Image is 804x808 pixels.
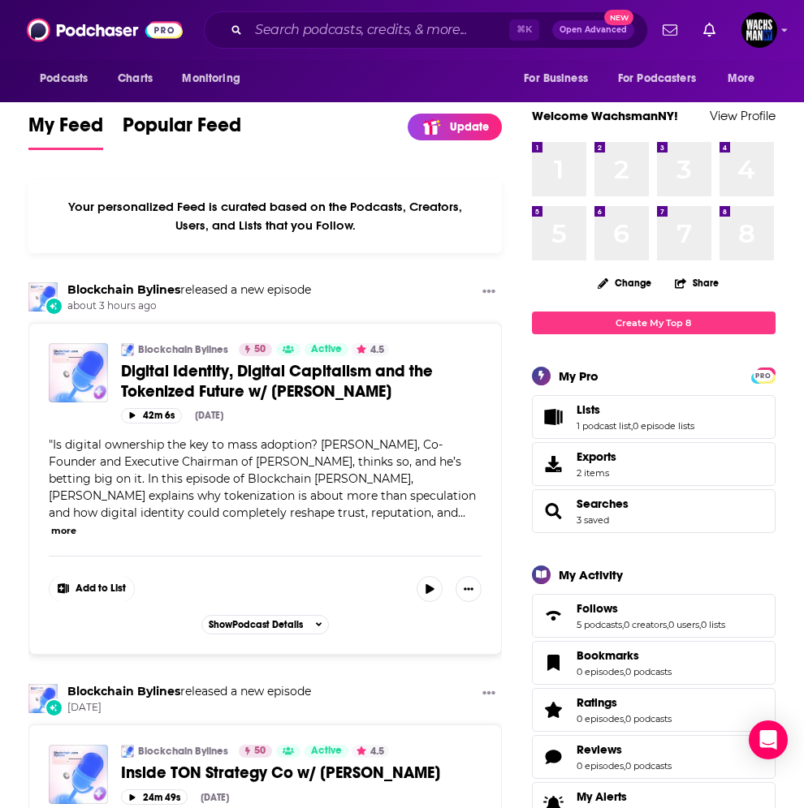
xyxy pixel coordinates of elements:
[710,108,776,123] a: View Profile
[618,67,696,90] span: For Podcasters
[50,576,134,602] button: Show More Button
[28,684,58,713] a: Blockchain Bylines
[45,698,63,716] div: New Episode
[182,67,240,90] span: Monitoring
[51,524,76,538] button: more
[201,615,330,634] button: ShowPodcast Details
[697,16,722,44] a: Show notifications dropdown
[538,604,570,627] a: Follows
[305,745,348,758] a: Active
[559,368,599,384] div: My Pro
[624,666,625,677] span: ,
[741,12,777,48] img: User Profile
[624,619,667,630] a: 0 creators
[171,63,261,94] button: open menu
[560,26,627,34] span: Open Advanced
[352,343,389,356] button: 4.5
[625,666,672,677] a: 0 podcasts
[577,496,629,511] a: Searches
[624,760,625,771] span: ,
[249,17,509,43] input: Search podcasts, credits, & more...
[67,299,311,313] span: about 3 hours ago
[204,11,648,49] div: Search podcasts, credits, & more...
[67,684,180,698] a: Blockchain Bylines
[577,666,624,677] a: 0 episodes
[577,742,672,757] a: Reviews
[311,743,342,759] span: Active
[456,576,482,602] button: Show More Button
[754,370,773,382] span: PRO
[458,505,465,520] span: ...
[40,67,88,90] span: Podcasts
[577,648,672,663] a: Bookmarks
[121,763,482,783] a: Inside TON Strategy Co w/ [PERSON_NAME]
[577,449,616,464] span: Exports
[107,63,162,94] a: Charts
[532,442,776,486] a: Exports
[577,695,617,710] span: Ratings
[538,651,570,674] a: Bookmarks
[49,437,476,520] span: "
[538,453,570,475] span: Exports
[577,514,609,526] a: 3 saved
[607,63,720,94] button: open menu
[577,619,622,630] a: 5 podcasts
[716,63,776,94] button: open menu
[532,735,776,779] span: Reviews
[631,420,633,432] span: ,
[577,789,627,804] span: My Alerts
[28,282,58,312] img: Blockchain Bylines
[749,720,788,759] div: Open Intercom Messenger
[741,12,777,48] button: Show profile menu
[532,108,678,123] a: Welcome WachsmanNY!
[577,467,616,479] span: 2 items
[509,19,539,41] span: ⌘ K
[121,343,134,356] a: Blockchain Bylines
[195,410,223,421] div: [DATE]
[538,500,570,522] a: Searches
[67,701,311,715] span: [DATE]
[741,12,777,48] span: Logged in as WachsmanNY
[512,63,608,94] button: open menu
[67,282,180,297] a: Blockchain Bylines
[27,15,183,45] a: Podchaser - Follow, Share and Rate Podcasts
[532,594,776,638] span: Follows
[577,713,624,724] a: 0 episodes
[532,395,776,439] span: Lists
[577,695,672,710] a: Ratings
[121,361,482,402] a: Digital Identity, Digital Capitalism and the Tokenized Future w/ [PERSON_NAME]
[76,582,126,595] span: Add to List
[577,402,694,417] a: Lists
[201,792,229,803] div: [DATE]
[532,312,776,333] a: Create My Top 8
[49,343,108,402] a: Digital Identity, Digital Capitalism and the Tokenized Future w/ Yat Siu
[532,688,776,732] span: Ratings
[28,113,103,147] span: My Feed
[49,745,108,804] a: Inside TON Strategy Co w/ Manuel Stotz
[352,745,389,758] button: 4.5
[604,10,633,25] span: New
[625,713,672,724] a: 0 podcasts
[625,760,672,771] a: 0 podcasts
[667,619,668,630] span: ,
[728,67,755,90] span: More
[121,789,188,805] button: 24m 49s
[209,619,303,630] span: Show Podcast Details
[121,745,134,758] img: Blockchain Bylines
[577,402,600,417] span: Lists
[674,267,720,299] button: Share
[28,113,103,150] a: My Feed
[28,63,109,94] button: open menu
[577,601,725,616] a: Follows
[754,368,773,380] a: PRO
[121,408,182,423] button: 42m 6s
[532,641,776,685] span: Bookmarks
[577,760,624,771] a: 0 episodes
[577,601,618,616] span: Follows
[476,684,502,704] button: Show More Button
[552,20,634,40] button: Open AdvancedNew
